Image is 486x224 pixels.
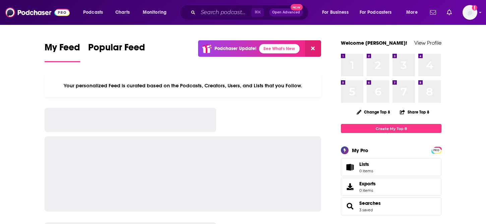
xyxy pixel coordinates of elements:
input: Search podcasts, credits, & more... [198,7,251,18]
span: For Podcasters [360,8,392,17]
a: Exports [341,178,441,196]
span: For Business [322,8,349,17]
img: Podchaser - Follow, Share and Rate Podcasts [5,6,70,19]
button: Open AdvancedNew [269,8,303,16]
button: Show profile menu [463,5,477,20]
a: Searches [359,200,381,206]
span: Exports [343,182,357,191]
span: PRO [432,148,440,153]
span: 0 items [359,169,373,173]
div: Your personalized Feed is curated based on the Podcasts, Creators, Users, and Lists that you Follow. [45,74,321,97]
img: User Profile [463,5,477,20]
a: Searches [343,201,357,211]
p: Podchaser Update! [215,46,256,51]
button: Change Top 8 [353,108,394,116]
span: Podcasts [83,8,103,17]
a: See What's New [259,44,300,53]
span: Exports [359,181,376,187]
a: Create My Top 8 [341,124,441,133]
a: Show notifications dropdown [444,7,454,18]
span: Monitoring [143,8,167,17]
span: Searches [341,197,441,215]
span: 0 items [359,188,376,193]
div: Search podcasts, credits, & more... [186,5,315,20]
span: Lists [359,161,373,167]
span: Charts [115,8,130,17]
a: Welcome [PERSON_NAME]! [341,40,407,46]
a: View Profile [414,40,441,46]
a: 3 saved [359,208,373,212]
a: Lists [341,158,441,176]
a: Charts [111,7,134,18]
button: open menu [402,7,426,18]
a: Show notifications dropdown [427,7,439,18]
span: Lists [343,163,357,172]
span: Logged in as jackiemayer [463,5,477,20]
span: ⌘ K [251,8,264,17]
button: Share Top 8 [400,105,430,119]
a: My Feed [45,42,80,62]
span: Popular Feed [88,42,145,57]
a: Popular Feed [88,42,145,62]
button: open menu [138,7,175,18]
span: Open Advanced [272,11,300,14]
span: More [406,8,418,17]
div: My Pro [352,147,368,153]
button: open menu [317,7,357,18]
svg: Add a profile image [472,5,477,10]
button: open menu [78,7,112,18]
button: open menu [355,7,402,18]
span: Lists [359,161,369,167]
span: New [291,4,303,10]
span: My Feed [45,42,80,57]
a: PRO [432,147,440,152]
